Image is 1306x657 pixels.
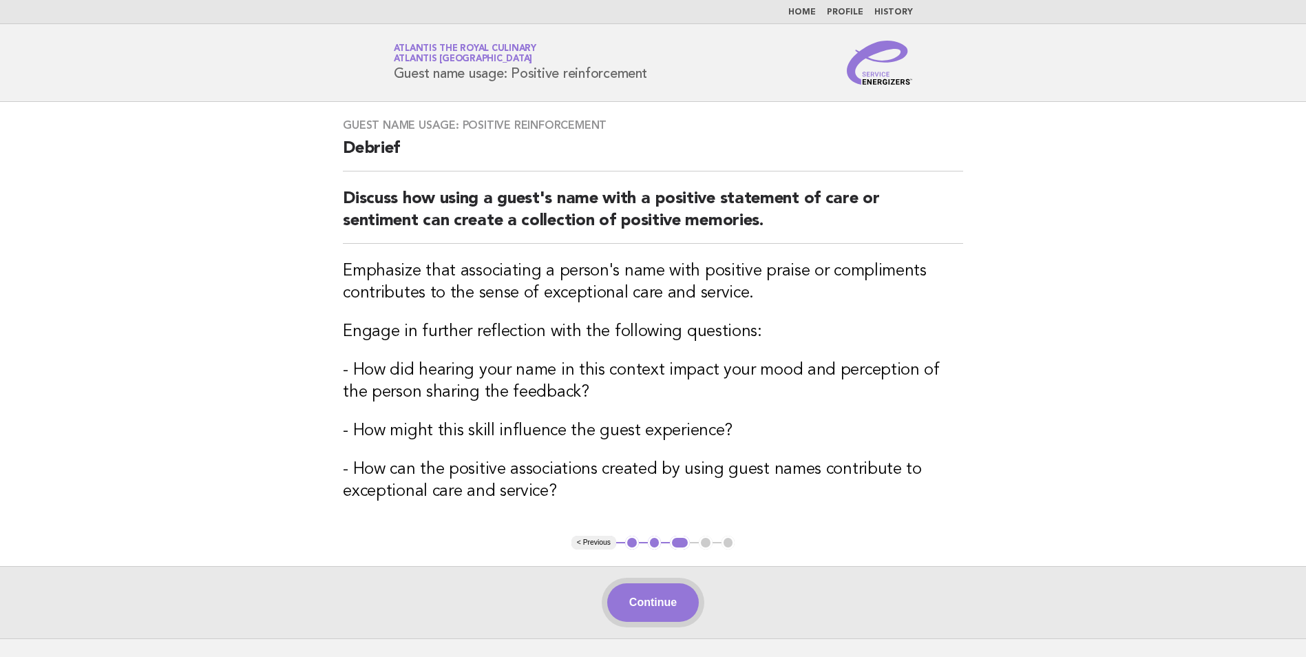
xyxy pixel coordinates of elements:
[394,44,536,63] a: Atlantis the Royal CulinaryAtlantis [GEOGRAPHIC_DATA]
[343,260,963,304] h3: Emphasize that associating a person's name with positive praise or compliments contributes to the...
[874,8,913,17] a: History
[343,459,963,503] h3: - How can the positive associations created by using guest names contribute to exceptional care a...
[394,55,533,64] span: Atlantis [GEOGRAPHIC_DATA]
[394,45,647,81] h1: Guest name usage: Positive reinforcement
[343,420,963,442] h3: - How might this skill influence the guest experience?
[571,536,616,550] button: < Previous
[343,359,963,404] h3: - How did hearing your name in this context impact your mood and perception of the person sharing...
[343,138,963,171] h2: Debrief
[827,8,863,17] a: Profile
[625,536,639,550] button: 1
[343,118,963,132] h3: Guest name usage: Positive reinforcement
[847,41,913,85] img: Service Energizers
[607,583,699,622] button: Continue
[648,536,662,550] button: 2
[788,8,816,17] a: Home
[343,188,963,244] h2: Discuss how using a guest's name with a positive statement of care or sentiment can create a coll...
[670,536,690,550] button: 3
[343,321,963,343] h3: Engage in further reflection with the following questions:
